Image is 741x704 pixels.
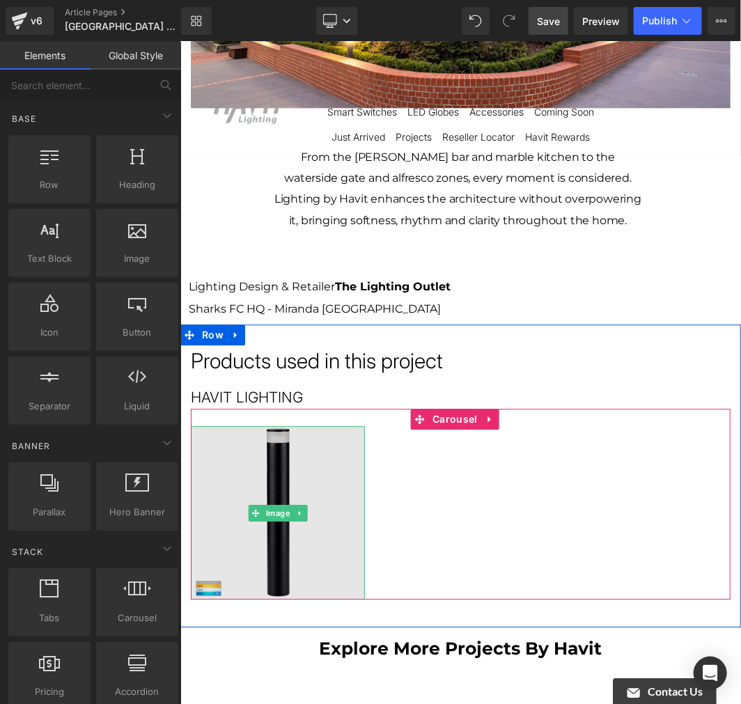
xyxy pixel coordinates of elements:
div: Open Intercom Messenger [694,657,727,690]
span: Banner [10,439,52,453]
span: Parallax [13,505,86,519]
span: Save [537,14,560,29]
a: Article Pages [65,7,204,18]
div: v6 [28,12,45,30]
span: Separator [13,399,86,414]
button: Undo [462,7,490,35]
span: Heading [100,178,174,192]
span: Text Block [13,251,86,266]
span: Liquid [100,399,174,414]
a: Preview [574,7,628,35]
span: Button [100,325,174,340]
a: [GEOGRAPHIC_DATA] - [GEOGRAPHIC_DATA] [211,662,349,687]
button: Redo [495,7,523,35]
span: Tabs [13,611,86,625]
a: Expand / Collapse [112,463,127,480]
button: More [708,7,735,35]
span: Image [100,251,174,266]
span: Icon [13,325,86,340]
a: v6 [6,7,54,35]
span: he Lighting Outlet [162,238,270,251]
span: Row [18,283,47,304]
span: From the [PERSON_NAME] bar and marble kitchen to the waterside gate and alfresco zones, every mom... [94,109,461,185]
span: Sharks FC HQ - Miranda [GEOGRAPHIC_DATA] [8,260,260,274]
span: T [155,238,162,251]
h1: Products used in this project [10,304,550,335]
span: Hero Banner [100,505,174,519]
a: Global Style [91,42,181,70]
span: Publish [642,15,677,26]
a: Expand / Collapse [301,367,319,388]
a: Lighting Design & RetailerThe Lighting Outlet [8,238,270,251]
a: [GEOGRAPHIC_DATA] - [GEOGRAPHIC_DATA] [391,662,529,687]
span: Row [13,178,86,192]
span: Lighting Design & Retailer [8,238,155,251]
span: Image [82,463,112,480]
span: [GEOGRAPHIC_DATA] - [GEOGRAPHIC_DATA] [65,21,178,32]
span: Accordion [100,685,174,699]
span: Base [10,112,38,125]
strong: Explore More Projects By Havit [139,596,422,617]
span: Stack [10,545,45,558]
a: Expand / Collapse [47,283,65,304]
span: Carousel [249,367,300,388]
span: Preview [582,14,620,29]
a: New Library [181,7,212,35]
button: Publish [634,7,702,35]
span: Carousel [100,611,174,625]
span: Pricing [13,685,86,699]
h1: HAVIT LIGHTING [10,345,550,367]
a: Sharks FC - [GEOGRAPHIC_DATA] [31,662,169,687]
